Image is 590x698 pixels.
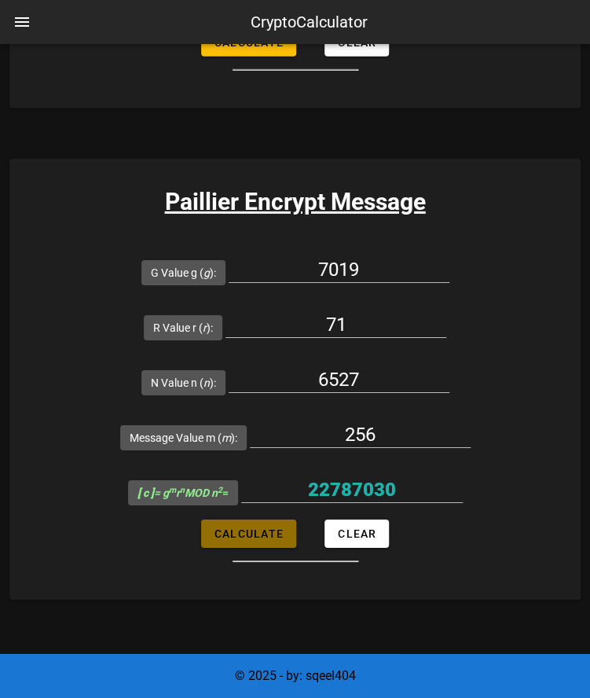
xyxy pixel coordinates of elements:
i: m [222,432,231,444]
label: Message Value m ( ): [130,430,237,446]
span: Clear [337,527,376,540]
i: r [203,321,207,334]
span: Calculate [214,527,284,540]
label: N Value n ( ): [151,375,216,391]
sup: 2 [218,485,222,495]
label: G Value g ( ): [151,265,216,281]
label: R Value r ( ): [153,320,213,336]
h3: Decode: [252,650,339,685]
sup: m [169,485,176,495]
button: Clear [324,520,389,548]
span: = [137,487,229,499]
button: Calculate [201,520,296,548]
i: = g r MOD n [137,487,222,499]
b: [ c ] [137,487,154,499]
i: n [203,377,210,389]
span: © 2025 - by: sqeel404 [235,668,356,683]
i: g [203,266,210,279]
sup: n [180,485,185,495]
button: nav-menu-toggle [3,3,41,41]
h3: Paillier Encrypt Message [9,184,581,219]
div: CryptoCalculator [251,10,368,34]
